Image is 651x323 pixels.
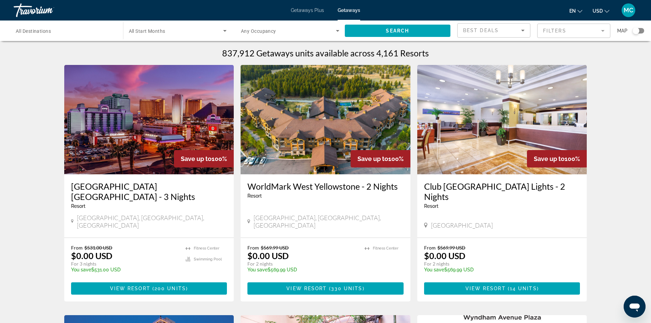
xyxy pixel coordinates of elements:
span: Any Occupancy [241,28,276,34]
span: ( ) [506,286,539,291]
mat-select: Sort by [463,26,525,35]
a: [GEOGRAPHIC_DATA] [GEOGRAPHIC_DATA] - 3 Nights [71,181,227,202]
span: From [247,245,259,251]
p: $0.00 USD [71,251,112,261]
button: View Resort(14 units) [424,282,580,295]
a: Travorium [14,1,82,19]
span: 14 units [510,286,537,291]
span: Save up to [357,155,388,162]
a: Getaways [338,8,360,13]
span: You save [424,267,444,272]
p: For 2 nights [247,261,358,267]
a: Club [GEOGRAPHIC_DATA] Lights - 2 Nights [424,181,580,202]
span: [GEOGRAPHIC_DATA], [GEOGRAPHIC_DATA], [GEOGRAPHIC_DATA] [254,214,404,229]
p: $0.00 USD [424,251,465,261]
p: $0.00 USD [247,251,289,261]
span: You save [71,267,91,272]
a: WorldMark West Yellowstone - 2 Nights [247,181,404,191]
span: All Destinations [16,28,51,34]
iframe: Button to launch messaging window [624,296,646,318]
button: Change currency [593,6,609,16]
div: 100% [351,150,410,167]
h1: 837,912 Getaways units available across 4,161 Resorts [222,48,429,58]
span: Resort [71,203,85,209]
span: View Resort [286,286,327,291]
span: en [569,8,576,14]
span: All Start Months [129,28,165,34]
button: Search [345,25,451,37]
p: $531.00 USD [71,267,179,272]
span: USD [593,8,603,14]
img: A411E01X.jpg [241,65,410,174]
span: $569.99 USD [261,245,289,251]
button: User Menu [620,3,637,17]
div: 100% [527,150,587,167]
span: You save [247,267,268,272]
span: $569.99 USD [437,245,465,251]
span: From [71,245,83,251]
span: Swimming Pool [194,257,222,261]
span: 330 units [331,286,363,291]
span: [GEOGRAPHIC_DATA] [431,221,493,229]
div: 100% [174,150,234,167]
p: For 2 nights [424,261,573,267]
p: $569.99 USD [247,267,358,272]
span: ( ) [327,286,364,291]
img: RM79E01X.jpg [64,65,234,174]
button: Change language [569,6,582,16]
span: 200 units [154,286,186,291]
span: Map [617,26,627,36]
button: View Resort(200 units) [71,282,227,295]
span: Search [386,28,409,33]
span: View Resort [110,286,150,291]
span: From [424,245,436,251]
img: 8562O01X.jpg [417,65,587,174]
span: Resort [424,203,438,209]
button: Filter [537,23,610,38]
span: Best Deals [463,28,499,33]
span: Fitness Center [373,246,398,251]
span: MC [624,7,633,14]
span: Fitness Center [194,246,219,251]
button: View Resort(330 units) [247,282,404,295]
span: $531.00 USD [84,245,112,251]
span: Resort [247,193,262,199]
p: $569.99 USD [424,267,573,272]
span: View Resort [465,286,506,291]
p: For 3 nights [71,261,179,267]
a: Getaways Plus [291,8,324,13]
span: Save up to [534,155,565,162]
span: ( ) [150,286,188,291]
span: [GEOGRAPHIC_DATA], [GEOGRAPHIC_DATA], [GEOGRAPHIC_DATA] [77,214,227,229]
span: Save up to [181,155,212,162]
